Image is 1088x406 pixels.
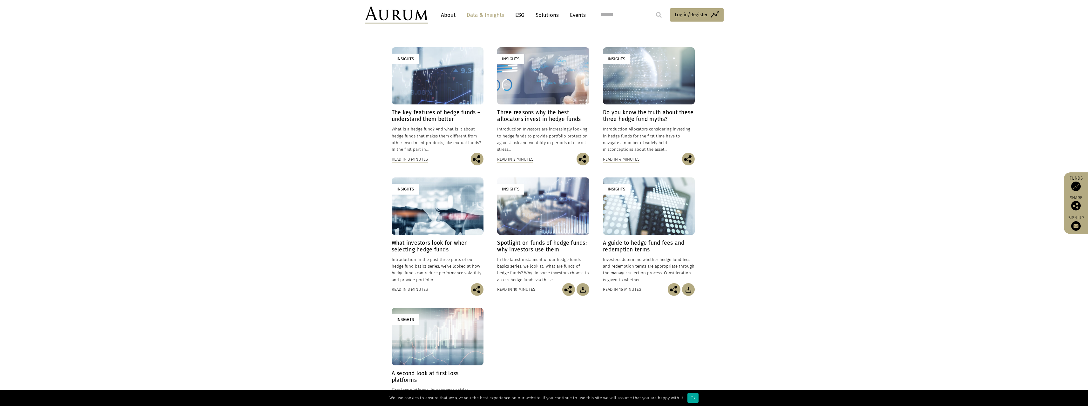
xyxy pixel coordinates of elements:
[1071,221,1081,231] img: Sign up to our newsletter
[365,6,428,23] img: Aurum
[497,256,589,283] p: In the latest instalment of our hedge funds basics series, we look at: What are funds of hedge fu...
[497,54,524,64] div: Insights
[392,286,428,293] div: Read in 3 minutes
[682,153,695,165] img: Share this post
[603,156,639,163] div: Read in 4 minutes
[675,11,708,18] span: Log in/Register
[603,47,695,153] a: Insights Do you know the truth about these three hedge fund myths? Introduction Allocators consid...
[603,109,695,123] h4: Do you know the truth about these three hedge fund myths?
[603,256,695,283] p: Investors determine whether hedge fund fees and redemption terms are appropriate through the mana...
[392,47,483,153] a: Insights The key features of hedge funds – understand them better What is a hedge fund? And what ...
[687,393,699,403] div: Ok
[1067,196,1085,210] div: Share
[497,177,589,283] a: Insights Spotlight on funds of hedge funds: why investors use them In the latest instalment of ou...
[392,54,419,64] div: Insights
[392,240,483,253] h4: What investors look for when selecting hedge funds
[603,126,695,153] p: Introduction Allocators considering investing in hedge funds for the first time have to navigate ...
[438,9,459,21] a: About
[577,153,589,165] img: Share this post
[512,9,528,21] a: ESG
[1071,201,1081,210] img: Share this post
[392,126,483,153] p: What is a hedge fund? And what is it about hedge funds that makes them different from other inves...
[670,8,724,22] a: Log in/Register
[471,283,483,296] img: Share this post
[497,240,589,253] h4: Spotlight on funds of hedge funds: why investors use them
[463,9,507,21] a: Data & Insights
[603,286,641,293] div: Read in 16 minutes
[532,9,562,21] a: Solutions
[603,240,695,253] h4: A guide to hedge fund fees and redemption terms
[1071,182,1081,191] img: Access Funds
[603,54,630,64] div: Insights
[603,184,630,194] div: Insights
[668,283,680,296] img: Share this post
[1067,176,1085,191] a: Funds
[603,177,695,283] a: Insights A guide to hedge fund fees and redemption terms Investors determine whether hedge fund f...
[497,47,589,153] a: Insights Three reasons why the best allocators invest in hedge funds Introduction Investors are i...
[392,314,419,325] div: Insights
[392,177,483,283] a: Insights What investors look for when selecting hedge funds Introduction In the past three parts ...
[577,283,589,296] img: Download Article
[682,283,695,296] img: Download Article
[392,370,483,383] h4: A second look at first loss platforms
[497,109,589,123] h4: Three reasons why the best allocators invest in hedge funds
[392,184,419,194] div: Insights
[392,109,483,123] h4: The key features of hedge funds – understand them better
[567,9,586,21] a: Events
[497,126,589,153] p: Introduction Investors are increasingly looking to hedge funds to provide portfolio protection ag...
[562,283,575,296] img: Share this post
[392,256,483,283] p: Introduction In the past three parts of our hedge fund basics series, we’ve looked at how hedge f...
[471,153,483,165] img: Share this post
[497,184,524,194] div: Insights
[1067,215,1085,231] a: Sign up
[652,9,665,21] input: Submit
[497,156,533,163] div: Read in 3 minutes
[392,156,428,163] div: Read in 3 minutes
[497,286,535,293] div: Read in 10 minutes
